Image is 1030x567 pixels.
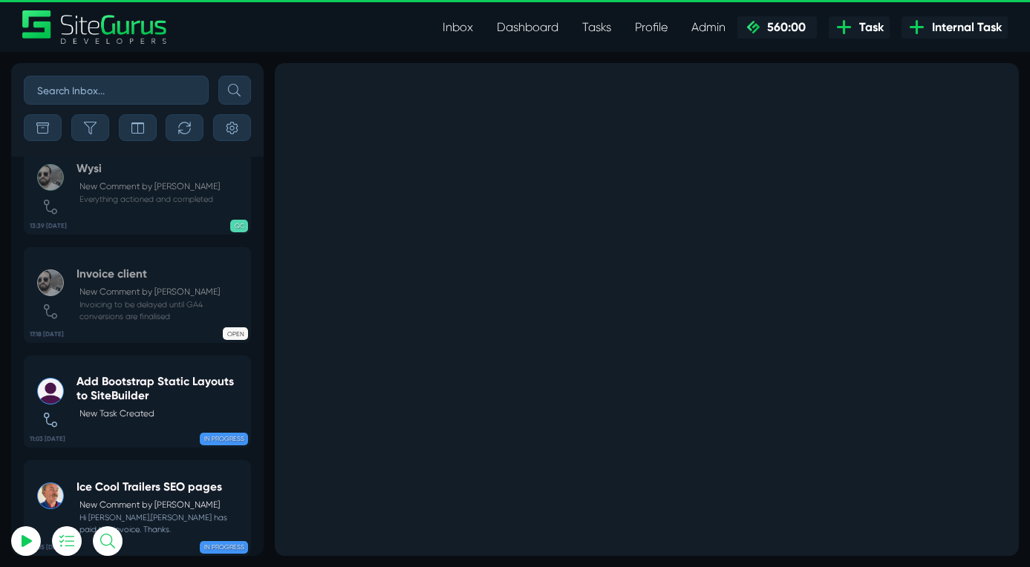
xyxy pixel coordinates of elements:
[24,355,251,448] a: 11:03 [DATE] Add Bootstrap Static Layouts to SiteBuilderNew Task Created IN PROGRESS
[230,220,249,232] span: QC
[30,434,65,444] b: 11:03 [DATE]
[737,16,817,39] a: 560:00
[431,13,485,42] a: Inbox
[76,267,244,281] h5: Invoice client
[22,10,168,44] a: SiteGurus
[223,327,249,340] span: OPEN
[761,20,806,34] span: 560:00
[485,13,570,42] a: Dashboard
[30,330,64,339] b: 17:18 [DATE]
[79,180,220,194] p: New Comment by [PERSON_NAME]
[76,299,244,324] small: Invoicing to be delayed until GA4 conversions are finalised
[79,286,244,299] p: New Comment by [PERSON_NAME]
[76,194,220,206] small: Everything actioned and completed
[76,480,244,494] h5: Ice Cool Trailers SEO pages
[76,162,220,175] h5: Wysi
[200,433,249,445] span: IN PROGRESS
[24,460,251,556] a: 12:05 [DATE] Ice Cool Trailers SEO pagesNew Comment by [PERSON_NAME] Hi [PERSON_NAME],[PERSON_NAM...
[679,13,737,42] a: Admin
[24,76,209,105] input: Search Inbox...
[853,19,884,36] span: Task
[926,19,1002,36] span: Internal Task
[30,221,67,231] b: 13:39 [DATE]
[76,375,244,402] h5: Add Bootstrap Static Layouts to SiteBuilder
[829,16,890,39] a: Task
[79,407,244,421] p: New Task Created
[22,10,168,44] img: Sitegurus Logo
[200,541,249,554] span: IN PROGRESS
[76,512,244,537] small: Hi [PERSON_NAME],[PERSON_NAME] has paid this invoice. Thanks.
[902,16,1008,39] a: Internal Task
[24,247,251,343] a: 17:18 [DATE] Invoice clientNew Comment by [PERSON_NAME] Invoicing to be delayed until GA4 convers...
[79,499,244,512] p: New Comment by [PERSON_NAME]
[570,13,623,42] a: Tasks
[24,142,251,235] a: 13:39 [DATE] WysiNew Comment by [PERSON_NAME] Everything actioned and completed QC
[30,543,67,552] b: 12:05 [DATE]
[623,13,679,42] a: Profile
